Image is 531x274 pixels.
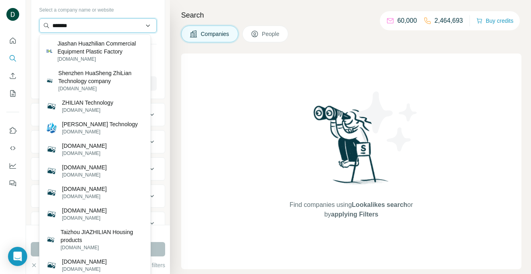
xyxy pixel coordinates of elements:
button: Employees (size) [31,187,165,206]
p: Jiashan Huazhilian Commercial Equipment Plastic Factory [58,40,144,56]
img: Taizhou JIAZHILIAN Housing products [46,235,56,244]
span: People [262,30,280,38]
p: [DOMAIN_NAME] [58,85,144,92]
p: [DOMAIN_NAME] [62,193,107,200]
p: 2,464,693 [435,16,463,26]
p: [DOMAIN_NAME] [62,150,107,157]
p: Shenzhen HuaSheng ZhiLian Technology company [58,69,144,85]
p: ZHILIAN Technology [62,99,113,107]
span: applying Filters [331,211,378,218]
div: Open Intercom Messenger [8,247,27,266]
p: [DOMAIN_NAME] [62,258,107,266]
img: Shenzhen HuaSheng ZhiLian Technology company [46,77,54,85]
span: Find companies using or by [287,200,415,219]
img: shirenzhilian.com [46,165,57,177]
p: [DOMAIN_NAME] [62,214,107,222]
img: zhilianjixie.com [46,260,57,271]
p: [DOMAIN_NAME] [62,266,107,273]
button: Buy credits [476,15,513,26]
img: zhongzhilian.org [46,187,57,198]
button: HQ location [31,132,165,151]
button: Quick start [6,34,19,48]
img: Dalian Yunzhilian Technology [46,122,57,133]
img: dongzhilian.com.cn [46,144,57,155]
button: Use Surfe API [6,141,19,155]
p: [DOMAIN_NAME] [60,244,144,251]
button: Industry [31,105,165,124]
p: [DOMAIN_NAME] [62,107,113,114]
p: [PERSON_NAME] Technology [62,120,138,128]
p: Taizhou JIAZHILIAN Housing products [60,228,144,244]
button: Dashboard [6,159,19,173]
img: Jiashan Huazhilian Commercial Equipment Plastic Factory [46,48,53,55]
button: Annual revenue ($) [31,159,165,179]
div: Select a company name or website [39,3,157,14]
button: Feedback [6,176,19,191]
button: Clear [31,261,54,269]
p: [DOMAIN_NAME] [62,185,107,193]
button: My lists [6,86,19,101]
img: chanzhilian.com [46,208,57,220]
button: Technologies [31,214,165,233]
p: [DOMAIN_NAME] [62,171,107,179]
h4: Search [181,10,521,21]
button: Use Surfe on LinkedIn [6,123,19,138]
img: ZHILIAN Technology [46,101,57,112]
span: Lookalikes search [352,201,407,208]
img: Avatar [6,8,19,21]
button: Search [6,51,19,66]
p: 60,000 [397,16,417,26]
p: [DOMAIN_NAME] [58,56,144,63]
img: Surfe Illustration - Woman searching with binoculars [310,103,393,193]
p: [DOMAIN_NAME] [62,206,107,214]
button: Enrich CSV [6,69,19,83]
span: Companies [201,30,230,38]
p: [DOMAIN_NAME] [62,128,138,135]
img: Surfe Illustration - Stars [351,85,423,157]
p: [DOMAIN_NAME] [62,163,107,171]
p: [DOMAIN_NAME] [62,142,107,150]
